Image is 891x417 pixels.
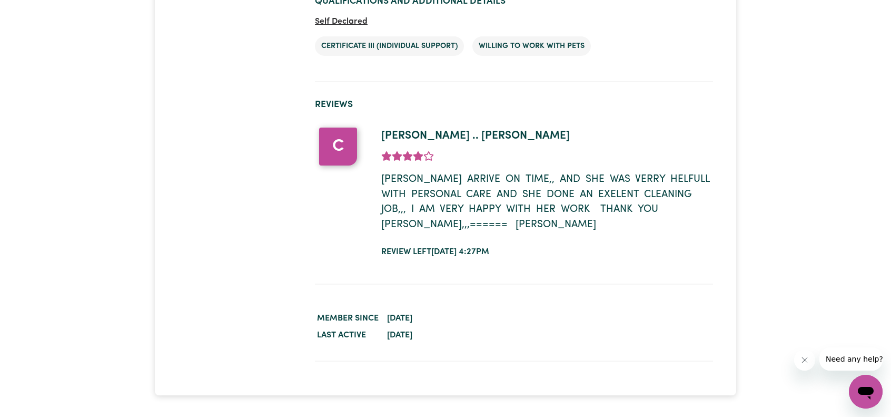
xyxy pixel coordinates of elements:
iframe: Close message [794,350,815,371]
div: Review left [DATE] 4:27pm [381,246,713,258]
li: Willing to work with pets [472,36,591,56]
p: [PERSON_NAME] ARRIVE ON TIME,, AND SHE WAS VERRY HELFULL WITH PERSONAL CARE AND SHE DONE AN EXELE... [381,172,713,233]
dt: Member since [315,310,381,327]
span: Need any help? [6,7,64,16]
span: [PERSON_NAME] .. [PERSON_NAME] [381,130,570,141]
div: C [319,128,357,166]
li: Certificate III (Individual Support) [315,36,464,56]
time: [DATE] [387,314,412,323]
iframe: Button to launch messaging window [849,375,883,409]
time: [DATE] [387,331,412,340]
span: Self Declared [315,17,368,26]
iframe: Message from company [819,347,883,371]
div: add rating by typing an integer from 0 to 5 or pressing arrow keys [381,148,434,164]
h2: Reviews [315,99,713,110]
dt: Last active [315,327,381,344]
